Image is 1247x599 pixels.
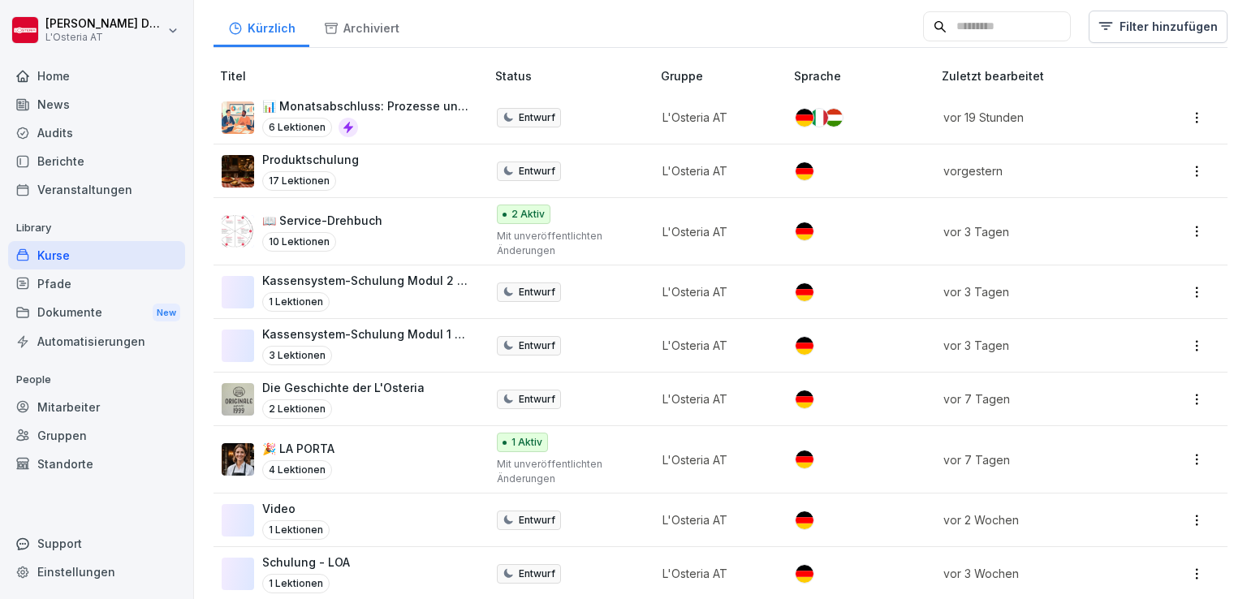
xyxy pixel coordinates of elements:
a: DokumenteNew [8,298,185,328]
p: L'Osteria AT [662,511,768,528]
a: Berichte [8,147,185,175]
p: 2 Aktiv [511,207,545,222]
p: L'Osteria AT [662,109,768,126]
p: vor 7 Tagen [943,451,1135,468]
p: Die Geschichte der L'Osteria [262,379,425,396]
a: Mitarbeiter [8,393,185,421]
p: vor 3 Tagen [943,223,1135,240]
img: evvqdvc6cco3qg0pkrazofoz.png [222,155,254,187]
p: Zuletzt bearbeitet [942,67,1154,84]
p: Entwurf [519,285,555,299]
img: gildg6d9tgvhimvy0yxdwxtc.png [222,443,254,476]
p: Titel [220,67,489,84]
p: 6 Lektionen [262,118,332,137]
p: 📖 Service-Drehbuch [262,212,382,229]
p: [PERSON_NAME] Damiani [45,17,164,31]
p: Sprache [794,67,934,84]
img: hu.svg [825,109,843,127]
p: 4 Lektionen [262,460,332,480]
img: de.svg [796,283,813,301]
img: de.svg [796,162,813,180]
p: L'Osteria AT [662,565,768,582]
p: Entwurf [519,392,555,407]
p: Entwurf [519,110,555,125]
p: 2 Lektionen [262,399,332,419]
p: L'Osteria AT [662,283,768,300]
a: Kürzlich [214,6,309,47]
p: vorgestern [943,162,1135,179]
img: de.svg [796,390,813,408]
p: 3 Lektionen [262,346,332,365]
p: L'Osteria AT [662,390,768,407]
a: Automatisierungen [8,327,185,356]
a: Veranstaltungen [8,175,185,204]
a: Gruppen [8,421,185,450]
a: Standorte [8,450,185,478]
p: vor 19 Stunden [943,109,1135,126]
a: Home [8,62,185,90]
a: Pfade [8,269,185,298]
p: Status [495,67,654,84]
p: Mit unveröffentlichten Änderungen [497,457,635,486]
a: News [8,90,185,119]
p: 1 Lektionen [262,574,330,593]
p: 17 Lektionen [262,171,336,191]
p: Mit unveröffentlichten Änderungen [497,229,635,258]
p: Entwurf [519,513,555,528]
p: 1 Lektionen [262,292,330,312]
img: it.svg [810,109,828,127]
img: de.svg [796,222,813,240]
p: vor 3 Tagen [943,337,1135,354]
p: Video [262,500,330,517]
p: vor 2 Wochen [943,511,1135,528]
p: 🎉 LA PORTA [262,440,334,457]
p: 📊 Monatsabschluss: Prozesse und Analysen [262,97,469,114]
p: L'Osteria AT [662,223,768,240]
p: 1 Lektionen [262,520,330,540]
p: Schulung - LOA [262,554,350,571]
div: New [153,304,180,322]
p: Library [8,215,185,241]
img: yujp0c7ahwfpxqtsxyqiid1h.png [222,383,254,416]
p: Entwurf [519,164,555,179]
button: Filter hinzufügen [1089,11,1228,43]
p: vor 3 Tagen [943,283,1135,300]
a: Audits [8,119,185,147]
p: Kassensystem-Schulung Modul 2 Management [262,272,469,289]
img: s7kfju4z3dimd9qxoiv1fg80.png [222,215,254,248]
a: Kurse [8,241,185,269]
img: de.svg [796,450,813,468]
p: Entwurf [519,338,555,353]
p: vor 3 Wochen [943,565,1135,582]
div: Dokumente [8,298,185,328]
p: 1 Aktiv [511,435,542,450]
a: Einstellungen [8,558,185,586]
a: Archiviert [309,6,413,47]
img: de.svg [796,109,813,127]
p: vor 7 Tagen [943,390,1135,407]
div: Support [8,529,185,558]
img: de.svg [796,511,813,529]
img: de.svg [796,565,813,583]
img: qvh5ca5aqkcq9kl1heg1wkou.png [222,101,254,134]
p: L'Osteria AT [662,162,768,179]
p: Produktschulung [262,151,359,168]
p: 10 Lektionen [262,232,336,252]
p: L'Osteria AT [662,451,768,468]
p: Gruppe [661,67,787,84]
p: People [8,367,185,393]
p: L'Osteria AT [662,337,768,354]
